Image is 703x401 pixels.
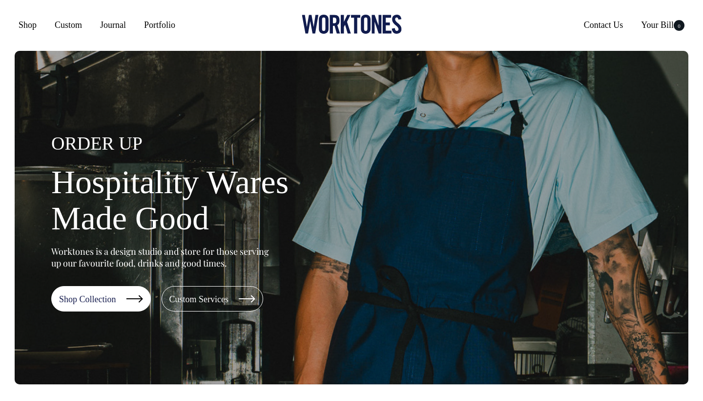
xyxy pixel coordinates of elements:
a: Shop Collection [51,286,151,312]
h1: Hospitality Wares Made Good [51,164,364,237]
a: Journal [96,16,130,34]
h4: ORDER UP [51,134,364,154]
span: 0 [674,20,684,31]
a: Portfolio [140,16,179,34]
a: Custom Services [162,286,264,312]
p: Worktones is a design studio and store for those serving up our favourite food, drinks and good t... [51,245,273,269]
a: Custom [51,16,86,34]
a: Shop [15,16,41,34]
a: Contact Us [580,16,627,34]
a: Your Bill0 [637,16,688,34]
